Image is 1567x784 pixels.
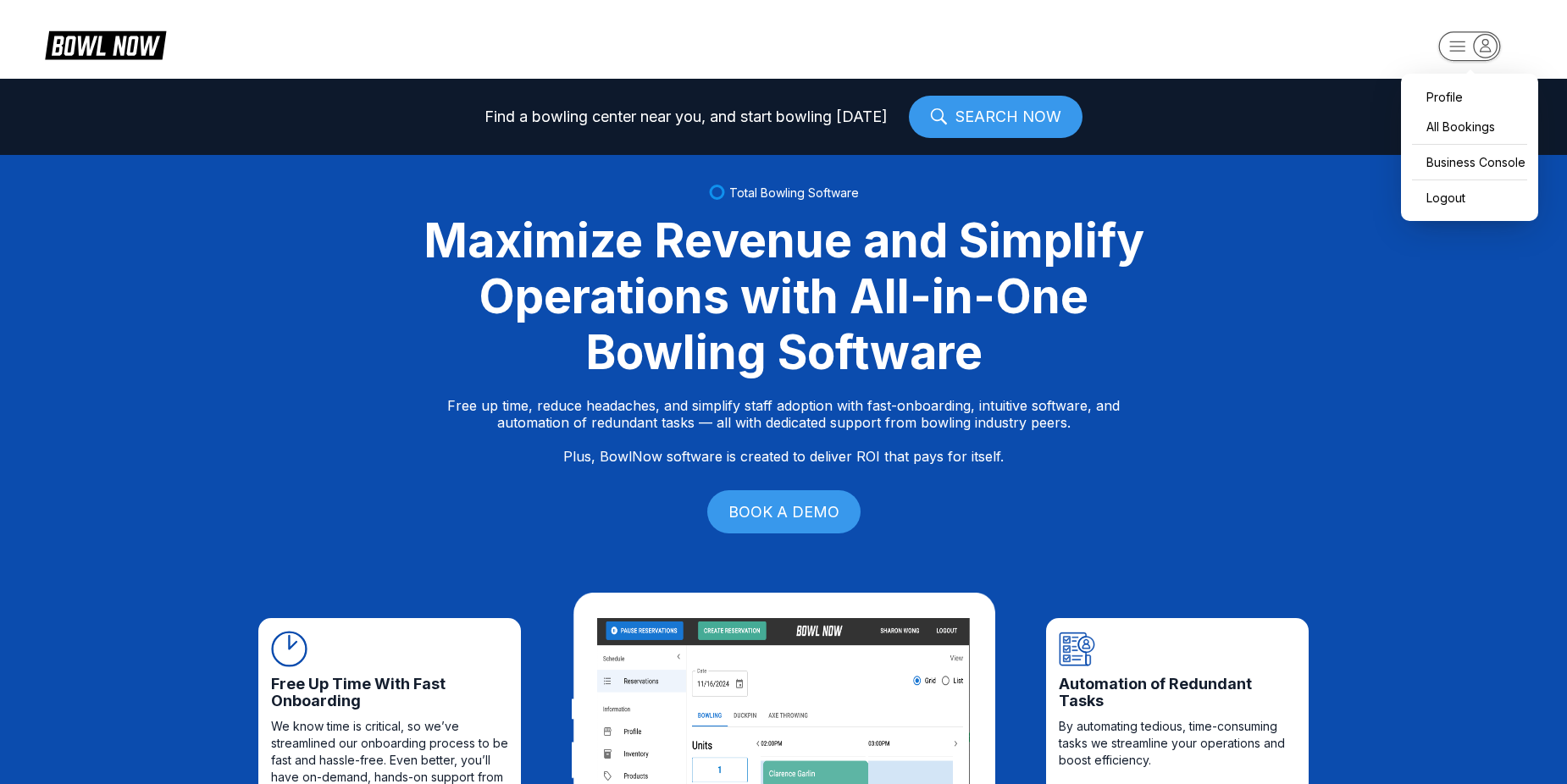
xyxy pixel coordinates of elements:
a: Profile [1409,82,1530,112]
span: By automating tedious, time-consuming tasks we streamline your operations and boost efficiency. [1059,718,1296,769]
p: Free up time, reduce headaches, and simplify staff adoption with fast-onboarding, intuitive softw... [447,397,1120,465]
a: BOOK A DEMO [707,490,861,533]
a: Business Console [1409,147,1530,177]
a: All Bookings [1409,112,1530,141]
div: Maximize Revenue and Simplify Operations with All-in-One Bowling Software [402,213,1165,380]
span: Find a bowling center near you, and start bowling [DATE] [484,108,888,125]
span: Free Up Time With Fast Onboarding [271,676,508,709]
span: Total Bowling Software [729,185,859,200]
button: Logout [1409,183,1530,213]
a: SEARCH NOW [909,96,1083,138]
span: Automation of Redundant Tasks [1059,676,1296,709]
